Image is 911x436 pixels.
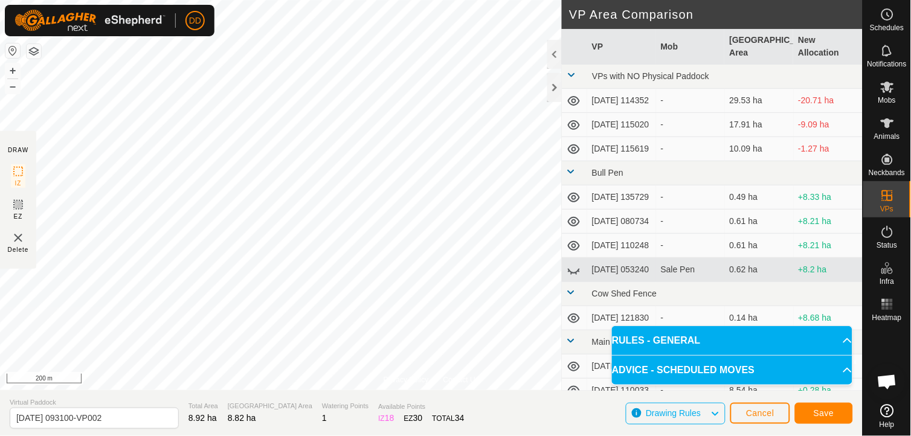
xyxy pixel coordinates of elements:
[587,210,656,234] td: [DATE] 080734
[378,412,394,425] div: IZ
[661,191,720,204] div: -
[725,258,794,282] td: 0.62 ha
[228,401,312,411] span: [GEOGRAPHIC_DATA] Area
[725,113,794,137] td: 17.91 ha
[874,133,900,140] span: Animals
[587,185,656,210] td: [DATE] 135729
[587,258,656,282] td: [DATE] 053240
[592,289,657,298] span: Cow Shed Fence
[794,113,863,137] td: -9.09 ha
[868,60,907,68] span: Notifications
[189,14,201,27] span: DD
[725,89,794,113] td: 29.53 ha
[612,356,852,385] p-accordion-header: ADVICE - SCHEDULED MOVES
[795,403,853,424] button: Save
[188,413,217,423] span: 8.92 ha
[870,24,904,31] span: Schedules
[746,408,774,418] span: Cancel
[656,29,725,65] th: Mob
[587,354,656,379] td: [DATE] 125041
[455,413,465,423] span: 34
[794,137,863,161] td: -1.27 ha
[592,168,623,178] span: Bull Pen
[661,312,720,324] div: -
[587,89,656,113] td: [DATE] 114352
[11,231,25,245] img: VP
[661,215,720,228] div: -
[5,79,20,94] button: –
[794,234,863,258] td: +8.21 ha
[322,413,327,423] span: 1
[863,399,911,433] a: Help
[413,413,423,423] span: 30
[27,44,41,59] button: Map Layers
[814,408,834,418] span: Save
[612,326,852,355] p-accordion-header: RULES - GENERAL
[661,263,720,276] div: Sale Pen
[587,113,656,137] td: [DATE] 115020
[592,337,636,347] span: Main Fence
[8,146,28,155] div: DRAW
[15,179,22,188] span: IZ
[587,306,656,330] td: [DATE] 121830
[730,403,790,424] button: Cancel
[5,43,20,58] button: Reset Map
[869,364,906,400] div: Open chat
[14,10,166,31] img: Gallagher Logo
[880,278,894,285] span: Infra
[14,212,23,221] span: EZ
[872,314,902,321] span: Heatmap
[587,234,656,258] td: [DATE] 110248
[725,379,794,403] td: 8.54 ha
[228,413,256,423] span: 8.82 ha
[661,239,720,252] div: -
[661,118,720,131] div: -
[794,258,863,282] td: +8.2 ha
[433,412,465,425] div: TOTAL
[587,137,656,161] td: [DATE] 115619
[880,421,895,428] span: Help
[646,408,701,418] span: Drawing Rules
[385,413,394,423] span: 18
[384,374,429,385] a: Privacy Policy
[725,29,794,65] th: [GEOGRAPHIC_DATA] Area
[725,306,794,330] td: 0.14 ha
[794,306,863,330] td: +8.68 ha
[869,169,905,176] span: Neckbands
[587,29,656,65] th: VP
[404,412,423,425] div: EZ
[877,242,897,249] span: Status
[569,7,863,22] h2: VP Area Comparison
[661,94,720,107] div: -
[5,63,20,78] button: +
[188,401,218,411] span: Total Area
[794,29,863,65] th: New Allocation
[725,234,794,258] td: 0.61 ha
[612,363,755,377] span: ADVICE - SCHEDULED MOVES
[378,402,464,412] span: Available Points
[794,89,863,113] td: -20.71 ha
[587,379,656,403] td: [DATE] 110033
[661,384,720,397] div: -
[794,185,863,210] td: +8.33 ha
[794,210,863,234] td: +8.21 ha
[794,379,863,403] td: +0.28 ha
[880,205,893,213] span: VPs
[725,210,794,234] td: 0.61 ha
[592,71,709,81] span: VPs with NO Physical Paddock
[878,97,896,104] span: Mobs
[725,137,794,161] td: 10.09 ha
[725,185,794,210] td: 0.49 ha
[322,401,369,411] span: Watering Points
[661,143,720,155] div: -
[10,397,179,408] span: Virtual Paddock
[612,333,701,348] span: RULES - GENERAL
[8,245,29,254] span: Delete
[443,374,479,385] a: Contact Us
